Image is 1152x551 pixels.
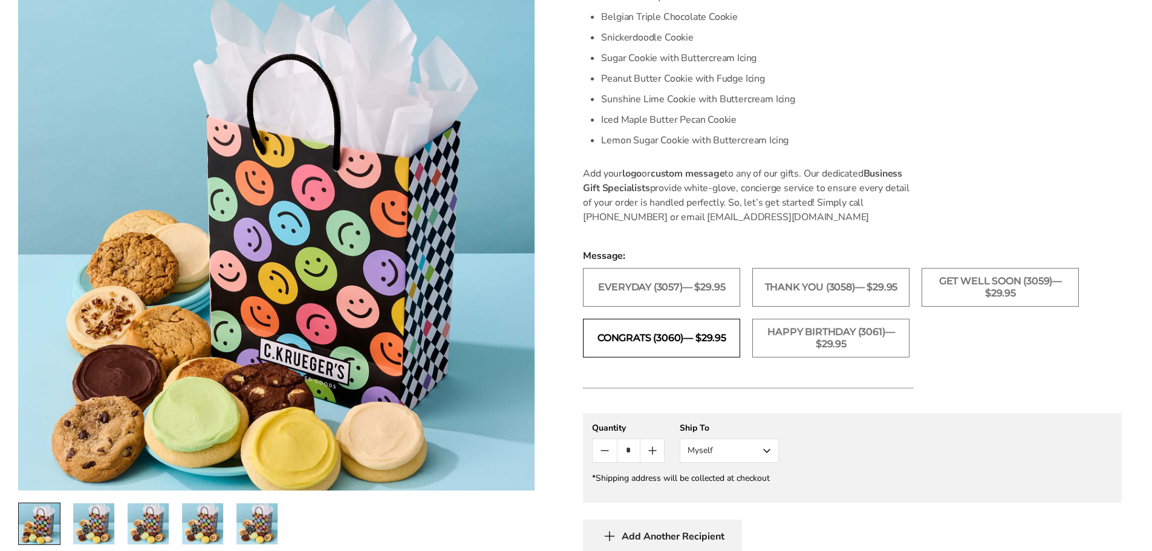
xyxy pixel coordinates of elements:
[680,439,779,463] button: Myself
[592,422,665,434] div: Quantity
[752,268,910,307] label: Thank You (3058)— $29.95
[680,422,779,434] div: Ship To
[236,503,278,545] a: 5 / 5
[583,319,740,357] label: Congrats (3060)— $29.95
[601,134,789,147] span: Lemon Sugar Cookie with Buttercream Icing
[127,503,169,545] a: 3 / 5
[922,268,1079,307] label: Get Well Soon (3059)— $29.95
[752,319,910,357] label: Happy Birthday (3061)— $29.95
[617,439,640,462] input: Quantity
[128,503,169,544] img: Sweet Smiles Gift Bag - Assorted Cookies - Select Your Message
[181,503,224,545] a: 4 / 5
[18,503,60,545] a: 1 / 5
[601,10,738,24] span: Belgian Triple Chocolate Cookie
[182,503,223,544] img: Sweet Smiles Gift Bag - Assorted Cookies - Select Your Message
[583,413,1122,503] gfm-form: New recipient
[236,503,278,544] img: Sweet Smiles Gift Bag - Assorted Cookies - Select Your Message
[601,113,737,126] span: Iced Maple Butter Pecan Cookie
[73,503,114,544] img: Sweet Smiles Gift Bag - Assorted Cookies - Select Your Message
[601,51,757,65] span: Sugar Cookie with Buttercream Icing
[601,31,693,44] span: Snickerdoodle Cookie
[73,503,115,545] a: 2 / 5
[10,505,125,541] iframe: Sign Up via Text for Offers
[601,93,795,106] span: Sunshine Lime Cookie with Buttercream Icing
[583,249,1122,263] span: Message:
[640,439,664,462] button: Count plus
[651,167,725,180] strong: custom message
[19,503,60,544] img: Sweet Smiles Gift Bag - Assorted Cookies - Select Your Message
[622,167,642,180] strong: logo
[592,472,1113,484] div: *Shipping address will be collected at checkout
[601,72,765,85] span: Peanut Butter Cookie with Fudge Icing
[593,439,616,462] button: Count minus
[622,530,724,543] span: Add Another Recipient
[583,167,902,195] strong: Business Gift Specialists
[583,268,740,307] label: Everyday (3057)— $29.95
[583,167,909,224] span: Add your or to any of our gifts. Our dedicated provide white-glove, concierge service to ensure e...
